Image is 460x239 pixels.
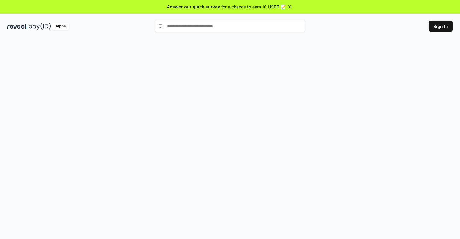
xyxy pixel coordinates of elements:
[221,4,286,10] span: for a chance to earn 10 USDT 📝
[167,4,220,10] span: Answer our quick survey
[52,23,69,30] div: Alpha
[7,23,27,30] img: reveel_dark
[29,23,51,30] img: pay_id
[429,21,453,32] button: Sign In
